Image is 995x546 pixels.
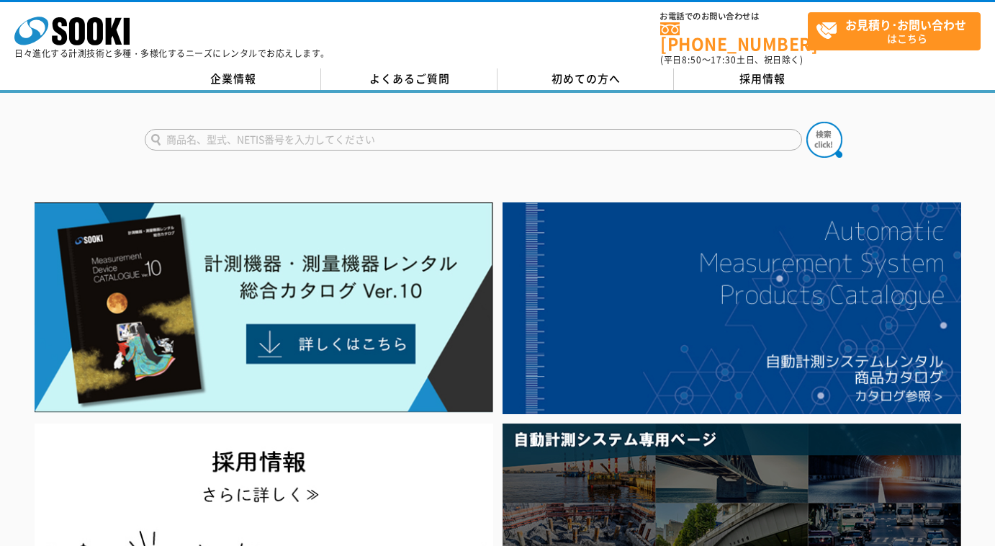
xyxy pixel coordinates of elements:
[816,13,980,49] span: はこちら
[808,12,981,50] a: お見積り･お問い合わせはこちら
[14,49,330,58] p: 日々進化する計測技術と多種・多様化するニーズにレンタルでお応えします。
[551,71,621,86] span: 初めての方へ
[321,68,497,90] a: よくあるご質問
[35,202,493,413] img: Catalog Ver10
[660,12,808,21] span: お電話でのお問い合わせは
[503,202,961,414] img: 自動計測システムカタログ
[711,53,737,66] span: 17:30
[145,68,321,90] a: 企業情報
[682,53,702,66] span: 8:50
[806,122,842,158] img: btn_search.png
[660,53,803,66] span: (平日 ～ 土日、祝日除く)
[497,68,674,90] a: 初めての方へ
[845,16,966,33] strong: お見積り･お問い合わせ
[674,68,850,90] a: 採用情報
[660,22,808,52] a: [PHONE_NUMBER]
[145,129,802,151] input: 商品名、型式、NETIS番号を入力してください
